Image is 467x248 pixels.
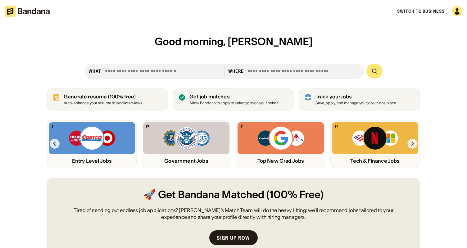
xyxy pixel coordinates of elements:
[332,158,418,164] div: Tech & Finance Jobs
[64,94,142,100] div: Generate resume
[209,230,257,245] a: Sign up now
[315,101,397,105] div: Save, apply, and manage your jobs in one place
[47,88,168,110] a: Generate resume (100% free)Auto-enhance your resume to land interviews
[236,120,325,168] a: Bandana logoCapital One, Google, Delta logosTop New Grad Jobs
[407,139,417,149] img: Right Arrow
[108,93,136,100] span: (100% free)
[68,126,116,151] img: Trader Joe’s, Costco, Target logos
[47,120,137,168] a: Bandana logoTrader Joe’s, Costco, Target logosEntry Level Jobs
[50,139,60,149] img: Left Arrow
[143,188,264,202] span: 🚀 Get Bandana Matched
[52,125,54,128] img: Bandana logo
[163,126,210,151] img: FBI, DHS, MWRD logos
[299,88,420,110] a: Track your jobs Save, apply, and manage your jobs in one place
[189,101,279,105] div: Allow Bandana to apply to select jobs on your behalf
[173,88,294,110] a: Get job matches Allow Bandana to apply to select jobs on your behalf
[64,101,142,105] div: Auto-enhance your resume to land interviews
[330,120,420,168] a: Bandana logoBank of America, Netflix, Microsoft logosTech & Finance Jobs
[146,125,149,128] img: Bandana logo
[189,94,279,100] div: Get job matches
[352,126,399,151] img: Bank of America, Netflix, Microsoft logos
[257,126,304,151] img: Capital One, Google, Delta logos
[238,158,324,164] div: Top New Grad Jobs
[5,6,50,17] img: Bandana logotype
[142,120,231,168] a: Bandana logoFBI, DHS, MWRD logosGovernment Jobs
[217,235,250,240] div: Sign up now
[241,125,243,128] img: Bandana logo
[228,68,244,74] div: Where
[143,158,229,164] div: Government Jobs
[49,158,135,164] div: Entry Level Jobs
[335,125,338,128] img: Bandana logo
[266,188,324,202] span: (100% Free)
[62,207,405,221] div: Tired of sending out endless job applications? [PERSON_NAME]’s Match Team will do the heavy lifti...
[315,94,397,100] div: Track your jobs
[88,68,101,74] div: what
[397,8,445,14] a: Switch to Business
[155,35,313,48] span: Good morning, [PERSON_NAME]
